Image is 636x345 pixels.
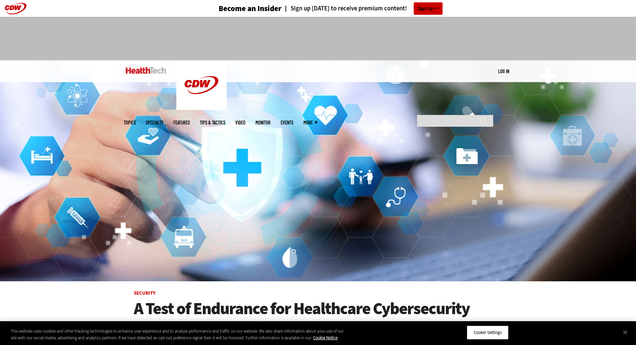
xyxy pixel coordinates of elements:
[193,5,282,12] a: Become an Insider
[281,120,293,125] a: Events
[134,299,503,318] a: A Test of Endurance for Healthcare Cybersecurity
[173,120,190,125] a: Features
[126,67,166,74] img: Home
[134,290,156,296] a: Security
[498,68,509,74] a: Log in
[196,23,440,54] iframe: advertisement
[146,120,163,125] span: Specialty
[282,5,407,12] a: Sign up [DATE] to receive premium content!
[219,5,282,12] h3: Become an Insider
[414,2,443,15] a: Sign Up
[467,326,509,340] button: Cookie Settings
[498,68,509,75] div: User menu
[176,60,227,110] img: Home
[124,120,136,125] span: Topics
[313,335,338,341] a: More information about your privacy
[200,120,225,125] a: Tips & Tactics
[255,120,271,125] a: MonITor
[303,120,317,125] span: More
[11,328,350,341] div: This website uses cookies and other tracking technologies to enhance user experience and to analy...
[235,120,245,125] a: Video
[176,105,227,112] a: CDW
[618,325,633,340] button: Close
